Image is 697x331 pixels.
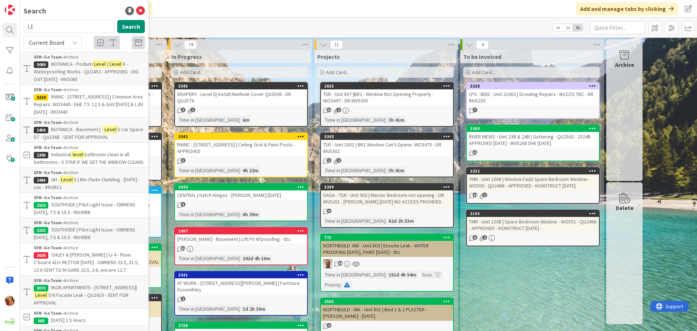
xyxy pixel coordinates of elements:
[323,166,386,174] div: Time in [GEOGRAPHIC_DATA]
[34,86,145,93] div: Archive
[20,52,148,85] a: SFM -Go Team ›Archive3089BOTANICA - PodiumLevel|Level6 - Waterproofing Works - QU2452 - APPROVED ...
[34,119,145,126] div: Archive
[20,167,148,193] a: SFM -Go Team ›Archive2488UH -Level5 | Bin Chute Cladding - [DATE] - vas - INV3812
[177,305,240,313] div: Time in [GEOGRAPHIC_DATA]
[34,318,48,324] div: 903
[175,272,307,278] div: 3341
[321,241,453,257] div: NORTHBUILD -INK - Unit 803 | Ensuite Leak - WATER PROOFING [DATE], PAINT [DATE] - tbc
[171,53,202,60] span: In Progress
[330,40,343,49] span: 11
[178,323,307,328] div: 2738
[20,85,148,117] a: SFM -Go Team ›Archive3214RWNC - [STREET_ADDRESS] | Common Area Repairs. WO3440 - DHE 7.5. 12.5 & ...
[34,87,64,92] b: SFM -Go Team ›
[34,152,48,158] div: 1393
[175,83,307,105] div: 3345DRAPERY - Level 5| Install Manhole Cover QU3506 - DR QU2574
[175,278,307,294] div: AT WORK - [STREET_ADDRESS][PERSON_NAME] | Furniture Assembley
[34,201,135,215] span: SOUTHSIDE | Pilot Light Issue - OBRIENS [DATE], 7.5 & 15.5 - INV4988
[470,169,599,174] div: 3232
[241,254,272,262] div: 242d 4h 10m
[467,210,599,233] div: 3193TMR - Unit 1508 | Spare Bedroom Window - WO551 - QU2466 - APPROVED - KONSTRUCT [DATE] -
[34,291,48,299] mark: Level
[563,24,573,31] span: 2x
[324,235,453,240] div: 773
[5,5,15,15] img: Visit kanbanzone.com
[240,166,241,174] span: :
[467,210,599,217] div: 3193
[175,140,307,156] div: RWNC - [STREET_ADDRESS] | Ceiling Grid & Paint Posts - APPROVED
[324,185,453,190] div: 3299
[321,298,453,305] div: 2565
[175,89,307,105] div: DRAPERY - Level 5| Install Manhole Cover QU3506 - DR QU2574
[323,281,341,289] div: Priority
[467,168,599,174] div: 3232
[5,316,15,326] img: avatar
[180,69,203,76] span: Add Card...
[51,126,103,133] span: BOTANICA - Basement | -
[177,116,240,124] div: Time in [GEOGRAPHIC_DATA]
[34,219,145,226] div: Archive
[467,125,599,132] div: 3268
[181,246,186,251] span: 82
[321,259,453,269] div: SD
[175,228,307,234] div: 2497
[60,176,74,183] mark: Level
[93,60,107,68] mark: Level
[107,61,108,67] span: |
[34,54,64,60] b: SFM -Go Team ›
[467,168,599,190] div: 3232TMR - Unit 1608 | Window Fault Spare Bedroom Window- WO500 - QU2468 - APPROVED - KONSTRUCT [D...
[386,217,387,225] span: :
[321,234,453,241] div: 773
[34,145,64,150] b: SFM -Go Team ›
[321,234,453,257] div: 773NORTHBUILD -INK - Unit 803 | Ensuite Leak - WATER PROOFING [DATE], PAINT [DATE] - tbc
[321,133,453,156] div: 3343TSR - Unit 2002 | BR1 Window Can't Openn- WO3475 - DR INV5302
[321,298,453,321] div: 2565NORTHBUILD - INK - Unit 801 | Bed 1 & 2 PLASTER - [PERSON_NAME] - [DATE]
[181,296,186,301] span: 2
[321,133,453,140] div: 3343
[34,169,145,176] div: Archive
[181,202,186,207] span: 5
[590,21,645,34] input: Quick Filter...
[24,5,46,16] div: Search
[34,292,129,306] span: 5/6 Facade Leak - QU2410 - SENT FOR APPROVAL
[34,310,145,316] div: Archive
[175,133,307,140] div: 3342
[321,305,453,321] div: NORTHBUILD - INK - Unit 801 | Bed 1 & 2 PLASTER - [PERSON_NAME] - [DATE]
[34,202,48,209] div: 2153
[51,151,71,158] span: Industrial
[175,322,307,329] div: 2738
[175,272,307,294] div: 3341AT WORK - [STREET_ADDRESS][PERSON_NAME] | Furniture Assembley
[553,24,563,31] span: 1x
[386,271,387,279] span: :
[20,193,148,218] a: SFM -Go Team ›Archive2153SOUTHSIDE | Pilot Light Issue - OBRIENS [DATE], 7.5 & 15.5 - INV4988
[321,83,453,105] div: 2835TSR - Unit 807 |BR2 - Window Not Opening Properly - WO3497 - DR INV5305
[5,296,15,306] img: KD
[178,273,307,278] div: 3341
[338,261,343,266] span: 36
[432,271,433,279] span: :
[341,281,342,289] span: :
[34,127,48,133] div: 1456
[34,220,64,225] b: SFM -Go Team ›
[175,228,307,244] div: 2497[PERSON_NAME] - Basement | Lift Pit W'proofing - tbc
[467,83,599,89] div: 3328
[473,150,477,155] span: 41
[240,305,241,313] span: :
[34,251,139,273] span: OXLEY & [PERSON_NAME] | Lv 4 - Riser C'board 410- REZTOR [DATE] - OBRIENS 23.5, 31.5, 13.6 SENT T...
[51,317,86,323] span: [DATE] 1.5 Hours
[178,84,307,89] div: 3345
[387,271,418,279] div: 191d 4h 54m
[117,20,145,33] button: Search
[467,132,599,148] div: RIVER MEWS - Unit 23B & 24B | Guttering - QU2542 - 2324B APPROVED [DATE] - INV5268 DHE [DATE]
[20,143,148,167] a: SFM -Go Team ›Archive1393Industriallevelbathroom clean in all bathrooms - 5 STAR IF WE GET THE WI...
[573,24,583,31] span: 3x
[20,243,148,275] a: SFM -Go Team ›Archive2626OXLEY & [PERSON_NAME] | Lv 4 - Riser C'board 410- REZTOR [DATE] - OBRIEN...
[321,184,453,190] div: 3299
[20,218,148,243] a: SFM -Go Team ›Archive2153SOUTHSIDE | Pilot Light Issue - OBRIENS [DATE], 7.5 & 15.5 - INV4988
[323,116,386,124] div: Time in [GEOGRAPHIC_DATA]
[241,116,251,124] div: 6m
[178,229,307,234] div: 2497
[386,116,387,124] span: :
[337,158,341,163] span: 1
[175,184,307,200] div: 3344CENTRAL | Hatch Hinges - [PERSON_NAME] [DATE]
[327,158,331,163] span: 1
